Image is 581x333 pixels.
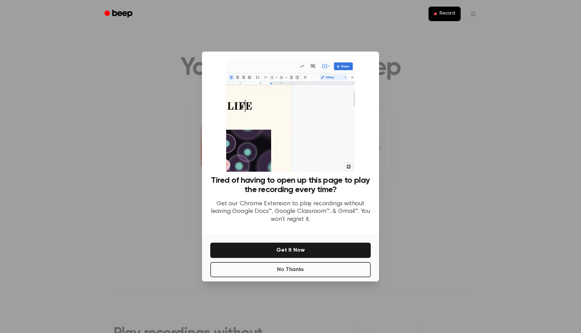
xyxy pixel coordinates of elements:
button: Record [428,7,461,21]
button: No Thanks [210,262,371,277]
img: Beep extension in action [226,60,354,172]
button: Open menu [465,6,481,22]
h3: Tired of having to open up this page to play the recording every time? [210,176,371,195]
span: Record [440,11,455,17]
a: Beep [100,7,139,21]
p: Get our Chrome Extension to play recordings without leaving Google Docs™, Google Classroom™, & Gm... [210,200,371,224]
button: Get It Now [210,243,371,258]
